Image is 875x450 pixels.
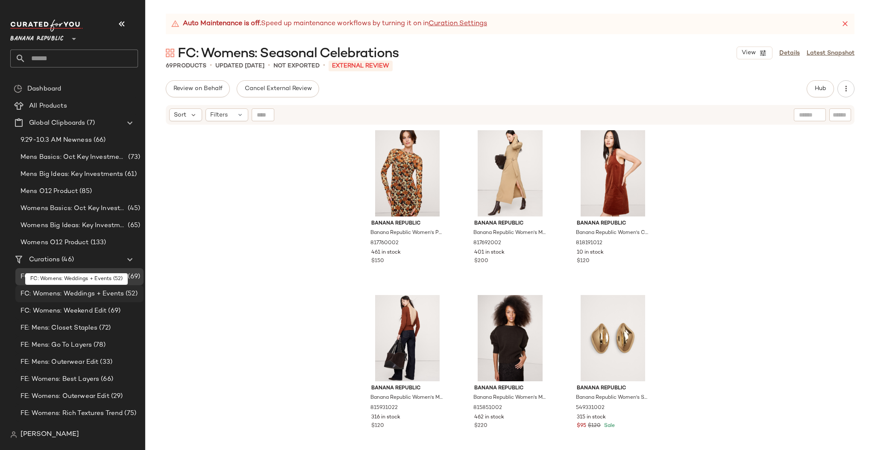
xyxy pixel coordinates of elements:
span: (72) [97,323,111,333]
span: View [741,50,756,56]
span: $200 [474,257,488,265]
span: (45) [126,204,140,213]
img: svg%3e [10,431,17,438]
span: FC: Womens: Seasonal Celebrations [21,272,126,282]
span: $220 [474,422,487,430]
span: FE: Womens: Rich Textures Trend [21,409,123,418]
span: FE: Mens: Closet Staples [21,323,97,333]
span: (61) [123,169,137,179]
span: $95 [577,422,586,430]
span: (46) [60,255,74,265]
img: cn56420005.jpg [570,295,656,381]
span: Womens Big Ideas: Key Investments [21,221,126,231]
span: Banana Republic Women's Merino-Cotton Wrap Sweater Dress Camel Size L [473,229,546,237]
span: 69 [166,63,173,69]
img: cn60599873.jpg [364,130,450,216]
span: Cancel External Review [244,85,311,92]
span: 462 in stock [474,414,504,421]
span: All Products [29,101,67,111]
span: • [323,61,325,71]
div: Products [166,61,206,70]
strong: Auto Maintenance is off. [183,19,261,29]
div: Speed up maintenance workflows by turning it on in [171,19,487,29]
span: Sort [174,111,186,120]
span: (7) [85,118,94,128]
span: Dashboard [27,84,61,94]
a: Latest Snapshot [807,49,854,58]
span: Hub [814,85,826,92]
p: updated [DATE] [215,61,264,70]
span: FE: Womens: Suede & Leather Trend [21,426,126,435]
span: FE: Mens: Outerwear Edit [21,357,98,367]
span: Womens Basics: Oct Key Investments [21,204,126,213]
span: (78) [92,340,106,350]
span: [PERSON_NAME] [21,430,79,440]
span: (75) [123,409,136,418]
button: Hub [807,80,834,97]
span: 549331002 [576,404,605,412]
span: Banana Republic [474,220,546,228]
span: (69) [126,272,140,282]
span: (66) [92,135,106,145]
img: cn60237855.jpg [467,295,553,381]
span: Banana Republic [371,220,443,228]
span: Banana Republic Women's Merino-Cashmere Ribbed-Panel Sweater Ganache Brown Size XS [473,394,546,402]
button: View [737,47,772,59]
span: Banana Republic Women's Printed Mesh Maxi Dress Yellow Roses Size M [370,229,443,237]
span: 461 in stock [371,249,401,257]
span: Review on Behalf [173,85,223,92]
span: (18) [126,426,140,435]
span: Womens O12 Product [21,238,89,248]
span: Banana Republic [577,385,649,392]
span: Banana Republic Women's Merino Backless Sweater Jasper Red Size XS [370,394,443,402]
span: 401 in stock [474,249,505,257]
span: (33) [98,357,112,367]
span: $120 [588,422,601,430]
span: Sale [602,423,615,429]
span: (65) [126,221,140,231]
span: $120 [577,257,590,265]
span: $150 [371,257,384,265]
span: Mens Basics: Oct Key Investments [21,152,126,162]
a: Curation Settings [429,19,487,29]
span: (66) [99,374,113,384]
span: Banana Republic [371,385,443,392]
span: FC: Womens: Weddings + Events [21,289,124,299]
span: Mens Big Ideas: Key Investments [21,169,123,179]
span: Banana Republic [10,29,64,44]
span: 815851002 [473,404,502,412]
span: 817760002 [370,240,399,247]
span: (29) [109,392,123,401]
span: Banana Republic [577,220,649,228]
span: FC: Womens: Seasonal Celebrations [178,45,399,62]
span: (69) [106,306,120,316]
span: 316 in stock [371,414,400,421]
span: FE: Womens: Outerwear Edit [21,392,109,401]
span: (85) [78,187,92,196]
span: • [268,61,270,71]
a: Details [779,49,800,58]
p: Not Exported [273,61,320,70]
span: $120 [371,422,384,430]
button: Review on Behalf [166,80,230,97]
span: (52) [124,289,138,299]
img: cfy_white_logo.C9jOOHJF.svg [10,20,83,32]
p: External REVIEW [329,61,393,71]
button: Cancel External Review [237,80,319,97]
span: • [210,61,212,71]
span: 315 in stock [577,414,606,421]
span: Filters [210,111,228,120]
span: FC: Womens: Weekend Edit [21,306,106,316]
span: Banana Republic Women's Sculptural Forms Earrings By Aureus + Argent Gold One Size [576,394,648,402]
span: FE: Mens: Go To Layers [21,340,92,350]
span: Mens O12 Product [21,187,78,196]
span: FE: Womens: Best Layers [21,374,99,384]
span: 10 in stock [577,249,604,257]
span: 817692002 [473,240,501,247]
img: cn60390369.jpg [467,130,553,216]
span: Banana Republic Women's Corduroy Shift Dress Jasper Red Size XL [576,229,648,237]
span: (133) [89,238,106,248]
img: cn60394779.jpg [570,130,656,216]
img: cn60380421.jpg [364,295,450,381]
span: Banana Republic [474,385,546,392]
